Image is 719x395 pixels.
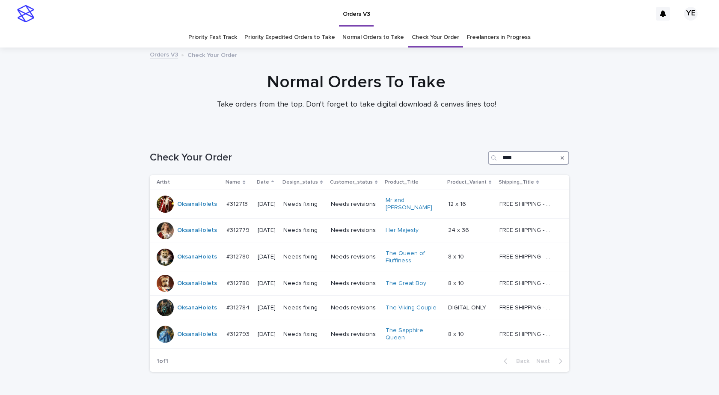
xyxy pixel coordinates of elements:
p: Name [226,178,241,187]
tr: OksanaHolets #312713#312713 [DATE]Needs fixingNeeds revisionsMr and [PERSON_NAME] 12 x 1612 x 16 ... [150,190,569,219]
span: Next [536,358,555,364]
p: Needs fixing [283,331,324,338]
p: Needs revisions [331,331,379,338]
h1: Normal Orders To Take [147,72,566,92]
p: #312784 [226,303,251,312]
p: [DATE] [258,227,276,234]
p: #312793 [226,329,251,338]
p: Check Your Order [187,50,237,59]
tr: OksanaHolets #312784#312784 [DATE]Needs fixingNeeds revisionsThe Viking Couple DIGITAL ONLYDIGITA... [150,296,569,320]
p: [DATE] [258,331,276,338]
p: FREE SHIPPING - preview in 1-2 business days, after your approval delivery will take 5-10 b.d. [499,303,555,312]
p: #312713 [226,199,250,208]
input: Search [488,151,569,165]
div: YE [684,7,698,21]
p: #312780 [226,278,251,287]
p: [DATE] [258,304,276,312]
a: Orders V3 [150,49,178,59]
p: #312780 [226,252,251,261]
p: 24 x 36 [448,225,471,234]
a: Her Majesty [386,227,419,234]
a: OksanaHolets [177,227,217,234]
a: OksanaHolets [177,331,217,338]
tr: OksanaHolets #312779#312779 [DATE]Needs fixingNeeds revisionsHer Majesty 24 x 3624 x 36 FREE SHIP... [150,218,569,243]
p: Date [257,178,269,187]
a: OksanaHolets [177,253,217,261]
a: Mr and [PERSON_NAME] [386,197,439,211]
p: Needs revisions [331,201,379,208]
a: Priority Fast Track [188,27,237,48]
p: 12 x 16 [448,199,468,208]
p: Artist [157,178,170,187]
p: 8 x 10 [448,329,466,338]
a: OksanaHolets [177,304,217,312]
p: Needs fixing [283,304,324,312]
span: Back [511,358,529,364]
a: The Viking Couple [386,304,437,312]
p: Design_status [282,178,318,187]
p: Product_Title [385,178,419,187]
p: Product_Variant [447,178,487,187]
p: Needs revisions [331,227,379,234]
p: Needs revisions [331,304,379,312]
p: [DATE] [258,280,276,287]
p: Needs fixing [283,253,324,261]
p: #312779 [226,225,251,234]
p: 8 x 10 [448,252,466,261]
a: Freelancers in Progress [467,27,531,48]
p: FREE SHIPPING - preview in 1-2 business days, after your approval delivery will take 5-10 b.d. [499,252,555,261]
tr: OksanaHolets #312780#312780 [DATE]Needs fixingNeeds revisionsThe Great Boy 8 x 108 x 10 FREE SHIP... [150,271,569,296]
h1: Check Your Order [150,151,484,164]
p: 8 x 10 [448,278,466,287]
p: Needs fixing [283,227,324,234]
a: Normal Orders to Take [342,27,404,48]
tr: OksanaHolets #312780#312780 [DATE]Needs fixingNeeds revisionsThe Queen of Fluffiness 8 x 108 x 10... [150,243,569,271]
p: Customer_status [330,178,373,187]
p: FREE SHIPPING - preview in 1-2 business days, after your approval delivery will take 5-10 b.d. [499,199,555,208]
p: [DATE] [258,253,276,261]
a: Check Your Order [412,27,459,48]
button: Back [497,357,533,365]
a: The Queen of Fluffiness [386,250,439,264]
p: Needs revisions [331,280,379,287]
p: DIGITAL ONLY [448,303,488,312]
button: Next [533,357,569,365]
p: Shipping_Title [499,178,534,187]
p: 1 of 1 [150,351,175,372]
p: FREE SHIPPING - preview in 1-2 business days, after your approval delivery will take 5-10 b.d. [499,329,555,338]
tr: OksanaHolets #312793#312793 [DATE]Needs fixingNeeds revisionsThe Sapphire Queen 8 x 108 x 10 FREE... [150,320,569,349]
p: Take orders from the top. Don't forget to take digital download & canvas lines too! [185,100,528,110]
p: FREE SHIPPING - preview in 1-2 business days, after your approval delivery will take 5-10 b.d. [499,278,555,287]
a: OksanaHolets [177,280,217,287]
a: The Great Boy [386,280,426,287]
a: Priority Expedited Orders to Take [244,27,335,48]
p: FREE SHIPPING - preview in 1-2 business days, after your approval delivery will take 5-10 b.d. [499,225,555,234]
p: Needs revisions [331,253,379,261]
p: [DATE] [258,201,276,208]
p: Needs fixing [283,201,324,208]
a: OksanaHolets [177,201,217,208]
a: The Sapphire Queen [386,327,439,342]
img: stacker-logo-s-only.png [17,5,34,22]
p: Needs fixing [283,280,324,287]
